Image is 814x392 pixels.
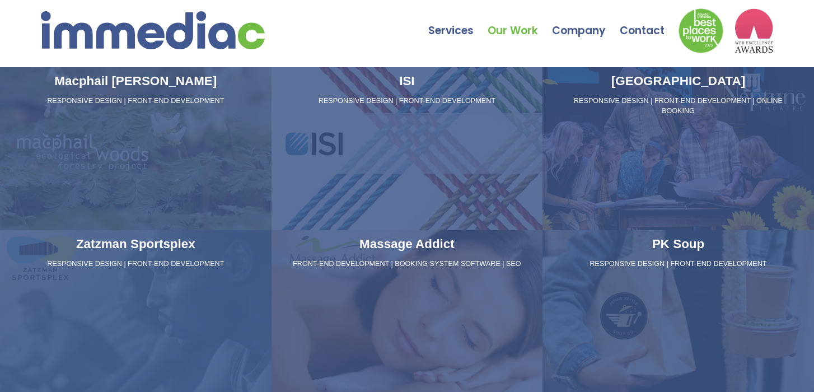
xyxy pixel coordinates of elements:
a: [GEOGRAPHIC_DATA] RESPONSIVE DESIGN | FRONT-END DEVELOPMENT | ONLINE BOOKING [542,67,814,230]
h3: Massage Addict [276,235,539,254]
img: logo2_wea_nobg.webp [735,8,774,53]
p: RESPONSIVE DESIGN | FRONT-END DEVELOPMENT [4,259,267,269]
h3: Zatzman Sportsplex [4,235,267,254]
img: immediac [41,11,265,49]
a: ISI RESPONSIVE DESIGN | FRONT-END DEVELOPMENT [272,67,543,230]
a: Company [552,3,620,42]
a: Our Work [488,3,552,42]
a: Contact [620,3,679,42]
p: FRONT-END DEVELOPMENT | BOOKING SYSTEM SOFTWARE | SEO [276,259,539,269]
p: RESPONSIVE DESIGN | FRONT-END DEVELOPMENT [4,96,267,106]
h3: Macphail [PERSON_NAME] [4,72,267,91]
p: RESPONSIVE DESIGN | FRONT-END DEVELOPMENT [547,259,810,269]
h3: ISI [276,72,539,91]
h3: PK Soup [547,235,810,254]
h3: [GEOGRAPHIC_DATA] [547,72,810,91]
p: RESPONSIVE DESIGN | FRONT-END DEVELOPMENT [276,96,539,106]
img: Down [679,8,723,53]
p: RESPONSIVE DESIGN | FRONT-END DEVELOPMENT | ONLINE BOOKING [547,96,810,116]
a: Services [428,3,488,42]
